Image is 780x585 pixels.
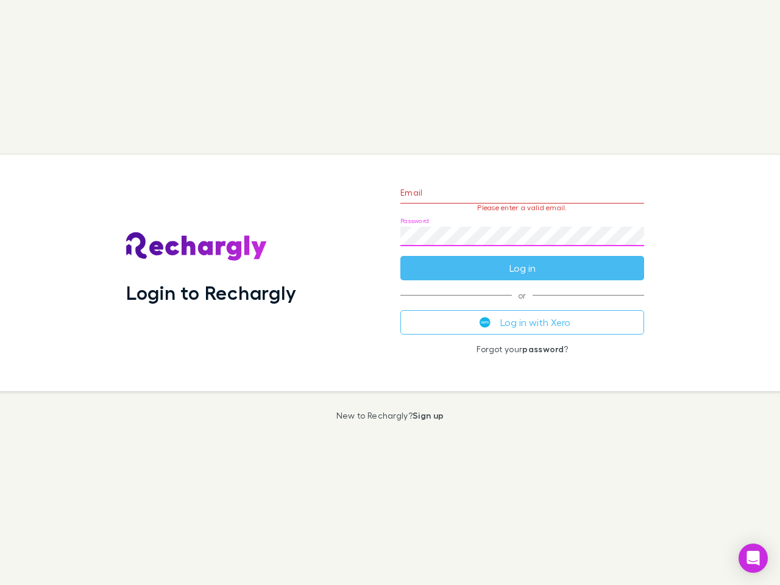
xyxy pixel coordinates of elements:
[413,410,444,420] a: Sign up
[126,281,296,304] h1: Login to Rechargly
[126,232,268,261] img: Rechargly's Logo
[400,310,644,335] button: Log in with Xero
[400,295,644,296] span: or
[400,256,644,280] button: Log in
[336,411,444,420] p: New to Rechargly?
[522,344,564,354] a: password
[480,317,491,328] img: Xero's logo
[739,544,768,573] div: Open Intercom Messenger
[400,216,429,225] label: Password
[400,204,644,212] p: Please enter a valid email.
[400,344,644,354] p: Forgot your ?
